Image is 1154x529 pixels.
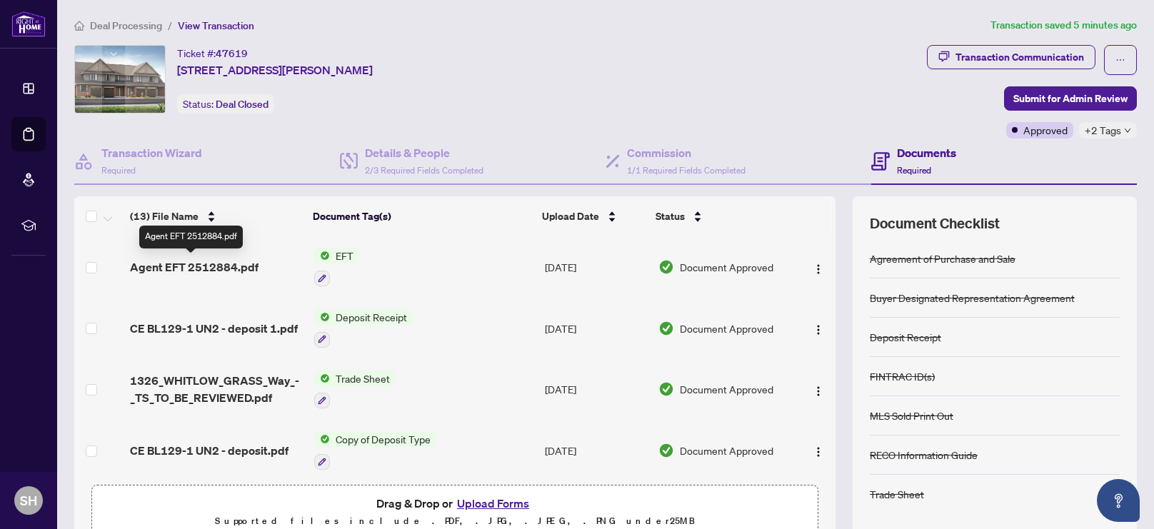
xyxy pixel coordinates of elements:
[314,371,330,386] img: Status Icon
[870,368,935,384] div: FINTRAC ID(s)
[680,443,773,458] span: Document Approved
[1115,55,1125,65] span: ellipsis
[168,17,172,34] li: /
[330,248,359,263] span: EFT
[658,443,674,458] img: Document Status
[130,442,288,459] span: CE BL129-1 UN2 - deposit.pdf
[807,439,830,462] button: Logo
[813,446,824,458] img: Logo
[1023,122,1068,138] span: Approved
[870,447,978,463] div: RECO Information Guide
[101,144,202,161] h4: Transaction Wizard
[539,298,653,359] td: [DATE]
[177,45,248,61] div: Ticket #:
[130,320,298,337] span: CE BL129-1 UN2 - deposit 1.pdf
[897,144,956,161] h4: Documents
[658,259,674,275] img: Document Status
[177,61,373,79] span: [STREET_ADDRESS][PERSON_NAME]
[807,378,830,400] button: Logo
[314,431,330,447] img: Status Icon
[75,46,165,113] img: IMG-X12198264_1.jpg
[1013,87,1128,110] span: Submit for Admin Review
[658,381,674,397] img: Document Status
[870,213,1000,233] span: Document Checklist
[870,408,953,423] div: MLS Sold Print Out
[314,431,436,470] button: Status IconCopy of Deposit Type
[216,98,269,111] span: Deal Closed
[807,256,830,278] button: Logo
[130,208,199,224] span: (13) File Name
[314,309,330,325] img: Status Icon
[627,144,746,161] h4: Commission
[90,19,162,32] span: Deal Processing
[813,263,824,275] img: Logo
[307,196,536,236] th: Document Tag(s)
[330,309,413,325] span: Deposit Receipt
[216,47,248,60] span: 47619
[897,165,931,176] span: Required
[1085,122,1121,138] span: +2 Tags
[627,165,746,176] span: 1/1 Required Fields Completed
[927,45,1095,69] button: Transaction Communication
[11,11,46,37] img: logo
[539,420,653,481] td: [DATE]
[870,486,924,502] div: Trade Sheet
[680,321,773,336] span: Document Approved
[1004,86,1137,111] button: Submit for Admin Review
[870,251,1015,266] div: Agreement of Purchase and Sale
[330,431,436,447] span: Copy of Deposit Type
[955,46,1084,69] div: Transaction Communication
[813,324,824,336] img: Logo
[658,321,674,336] img: Document Status
[365,165,483,176] span: 2/3 Required Fields Completed
[870,329,941,345] div: Deposit Receipt
[542,208,599,224] span: Upload Date
[139,226,243,248] div: Agent EFT 2512884.pdf
[376,494,533,513] span: Drag & Drop or
[813,386,824,397] img: Logo
[130,258,259,276] span: Agent EFT 2512884.pdf
[650,196,791,236] th: Status
[178,19,254,32] span: View Transaction
[656,208,685,224] span: Status
[20,490,37,510] span: SH
[124,196,308,236] th: (13) File Name
[990,17,1137,34] article: Transaction saved 5 minutes ago
[330,371,396,386] span: Trade Sheet
[870,290,1075,306] div: Buyer Designated Representation Agreement
[536,196,650,236] th: Upload Date
[539,236,653,298] td: [DATE]
[314,248,330,263] img: Status Icon
[807,317,830,340] button: Logo
[314,248,359,286] button: Status IconEFT
[101,165,136,176] span: Required
[314,309,413,348] button: Status IconDeposit Receipt
[680,259,773,275] span: Document Approved
[680,381,773,397] span: Document Approved
[1124,127,1131,134] span: down
[539,359,653,420] td: [DATE]
[453,494,533,513] button: Upload Forms
[1097,479,1140,522] button: Open asap
[130,372,303,406] span: 1326_WHITLOW_GRASS_Way_-_TS_TO_BE_REVIEWED.pdf
[74,21,84,31] span: home
[177,94,274,114] div: Status:
[365,144,483,161] h4: Details & People
[314,371,396,409] button: Status IconTrade Sheet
